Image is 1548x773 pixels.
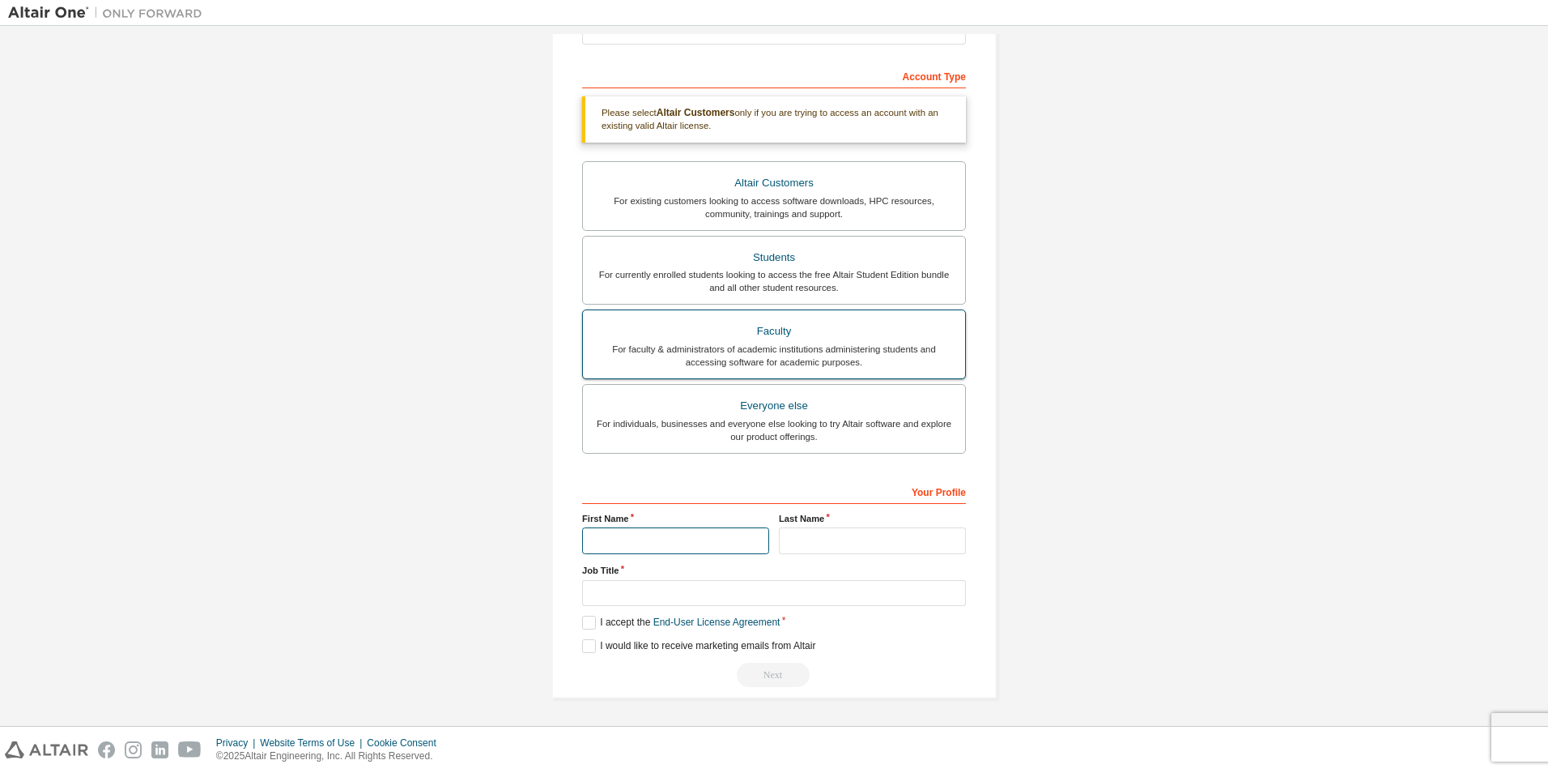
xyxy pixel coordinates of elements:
[593,320,955,343] div: Faculty
[260,737,367,750] div: Website Terms of Use
[125,741,142,758] img: instagram.svg
[593,172,955,194] div: Altair Customers
[8,5,211,21] img: Altair One
[593,194,955,220] div: For existing customers looking to access software downloads, HPC resources, community, trainings ...
[593,395,955,417] div: Everyone else
[593,417,955,443] div: For individuals, businesses and everyone else looking to try Altair software and explore our prod...
[582,564,966,577] label: Job Title
[593,268,955,294] div: For currently enrolled students looking to access the free Altair Student Edition bundle and all ...
[657,107,735,118] b: Altair Customers
[582,62,966,88] div: Account Type
[593,246,955,269] div: Students
[98,741,115,758] img: facebook.svg
[151,741,168,758] img: linkedin.svg
[216,737,260,750] div: Privacy
[593,343,955,369] div: For faculty & administrators of academic institutions administering students and accessing softwa...
[582,478,966,504] div: Your Profile
[582,663,966,687] div: Read and acccept EULA to continue
[582,96,966,143] div: Please select only if you are trying to access an account with an existing valid Altair license.
[367,737,445,750] div: Cookie Consent
[178,741,202,758] img: youtube.svg
[779,512,966,525] label: Last Name
[5,741,88,758] img: altair_logo.svg
[582,512,769,525] label: First Name
[582,616,780,630] label: I accept the
[653,617,780,628] a: End-User License Agreement
[582,639,815,653] label: I would like to receive marketing emails from Altair
[216,750,446,763] p: © 2025 Altair Engineering, Inc. All Rights Reserved.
